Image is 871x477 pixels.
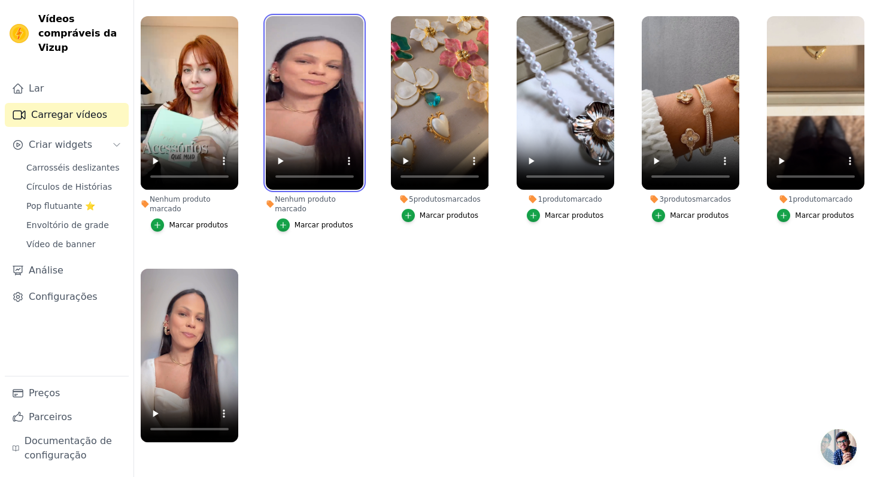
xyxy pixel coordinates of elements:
[26,182,112,192] font: Círculos de Histórias
[5,285,129,309] a: Configurações
[659,195,664,203] font: 3
[570,195,602,203] font: marcado
[277,218,353,232] button: Marcar produtos
[788,195,793,203] font: 1
[5,133,129,157] button: Criar widgets
[445,195,481,203] font: marcados
[821,429,857,465] a: Bate-papo aberto
[19,159,129,176] a: Carrosséis deslizantes
[26,239,96,249] font: Vídeo de banner
[169,221,227,229] font: Marcar produtos
[5,429,129,467] a: Documentação de configuração
[29,411,72,423] font: Parceiros
[409,195,414,203] font: 5
[664,195,696,203] font: produtos
[414,195,445,203] font: produtos
[295,221,353,229] font: Marcar produtos
[29,291,98,302] font: Configurações
[19,217,129,233] a: Envoltório de grade
[5,405,129,429] a: Parceiros
[150,448,211,466] font: Nenhum produto marcado
[420,211,478,220] font: Marcar produtos
[10,24,29,43] img: Visualizar
[5,103,129,127] a: Carregar vídeos
[26,201,95,211] font: Pop flutuante ⭐
[31,109,107,120] font: Carregar vídeos
[29,83,44,94] font: Lar
[652,209,729,222] button: Marcar produtos
[19,236,129,253] a: Vídeo de banner
[5,381,129,405] a: Preços
[5,259,129,282] a: Análise
[542,195,570,203] font: produto
[821,195,852,203] font: marcado
[25,435,112,461] font: Documentação de configuração
[275,195,336,213] font: Nenhum produto marcado
[5,77,129,101] a: Lar
[19,198,129,214] a: Pop flutuante ⭐
[527,209,603,222] button: Marcar produtos
[670,211,729,220] font: Marcar produtos
[26,163,119,172] font: Carrosséis deslizantes
[795,211,854,220] font: Marcar produtos
[26,220,109,230] font: Envoltório de grade
[793,195,821,203] font: produto
[19,178,129,195] a: Círculos de Histórias
[696,195,731,203] font: marcados
[538,195,542,203] font: 1
[402,209,478,222] button: Marcar produtos
[777,209,854,222] button: Marcar produtos
[29,265,63,276] font: Análise
[29,139,92,150] font: Criar widgets
[38,13,117,53] font: Vídeos compráveis ​​da Vizup
[151,218,227,232] button: Marcar produtos
[150,195,211,213] font: Nenhum produto marcado
[545,211,603,220] font: Marcar produtos
[29,387,60,399] font: Preços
